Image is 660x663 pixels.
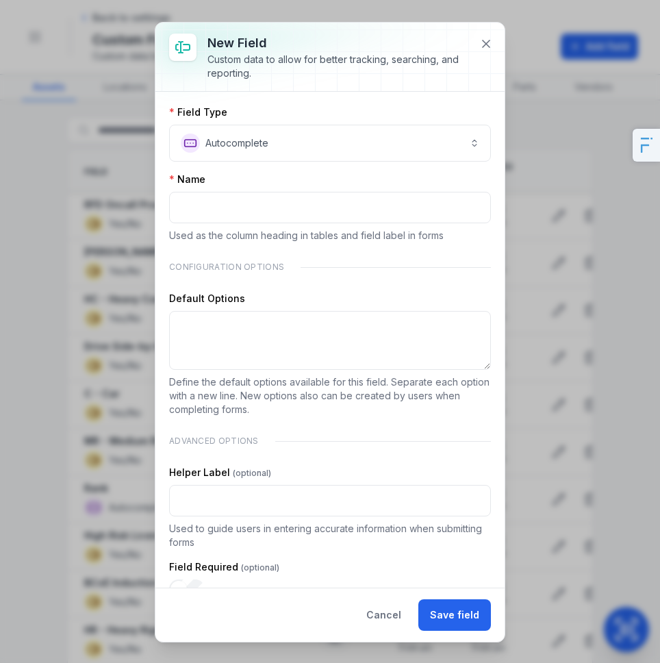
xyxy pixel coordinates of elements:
div: Advanced Options [169,427,491,455]
button: Autocomplete [169,125,491,162]
label: Helper Label [169,466,271,479]
button: Save field [418,599,491,631]
textarea: :rck:-form-item-label [169,311,491,370]
p: Used as the column heading in tables and field label in forms [169,229,491,242]
label: Default Options [169,292,245,305]
div: Custom data to allow for better tracking, searching, and reporting. [207,53,469,80]
input: :rcl:-form-item-label [169,485,491,516]
label: Field Required [169,560,279,574]
h3: New field [207,34,469,53]
button: Cancel [355,599,413,631]
p: Used to guide users in entering accurate information when submitting forms [169,522,491,549]
div: Configuration Options [169,253,491,281]
input: :rcm:-form-item-label [169,579,205,599]
label: Field Type [169,105,227,119]
input: :rcj:-form-item-label [169,192,491,223]
p: Define the default options available for this field. Separate each option with a new line. New op... [169,375,491,416]
label: Name [169,173,205,186]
